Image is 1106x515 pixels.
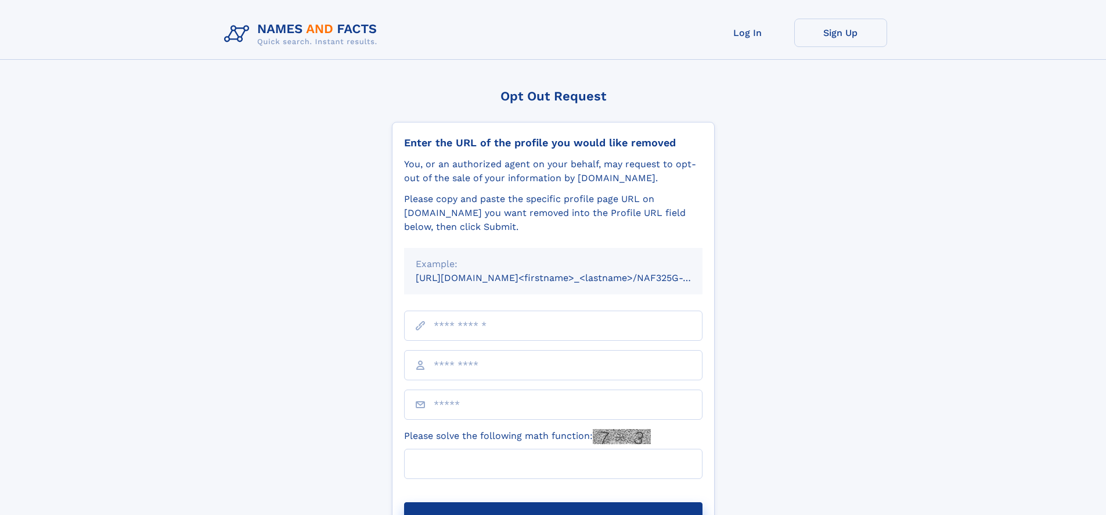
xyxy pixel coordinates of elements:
[701,19,794,47] a: Log In
[392,89,715,103] div: Opt Out Request
[404,157,702,185] div: You, or an authorized agent on your behalf, may request to opt-out of the sale of your informatio...
[219,19,387,50] img: Logo Names and Facts
[794,19,887,47] a: Sign Up
[404,192,702,234] div: Please copy and paste the specific profile page URL on [DOMAIN_NAME] you want removed into the Pr...
[416,257,691,271] div: Example:
[404,136,702,149] div: Enter the URL of the profile you would like removed
[416,272,725,283] small: [URL][DOMAIN_NAME]<firstname>_<lastname>/NAF325G-xxxxxxxx
[404,429,651,444] label: Please solve the following math function:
